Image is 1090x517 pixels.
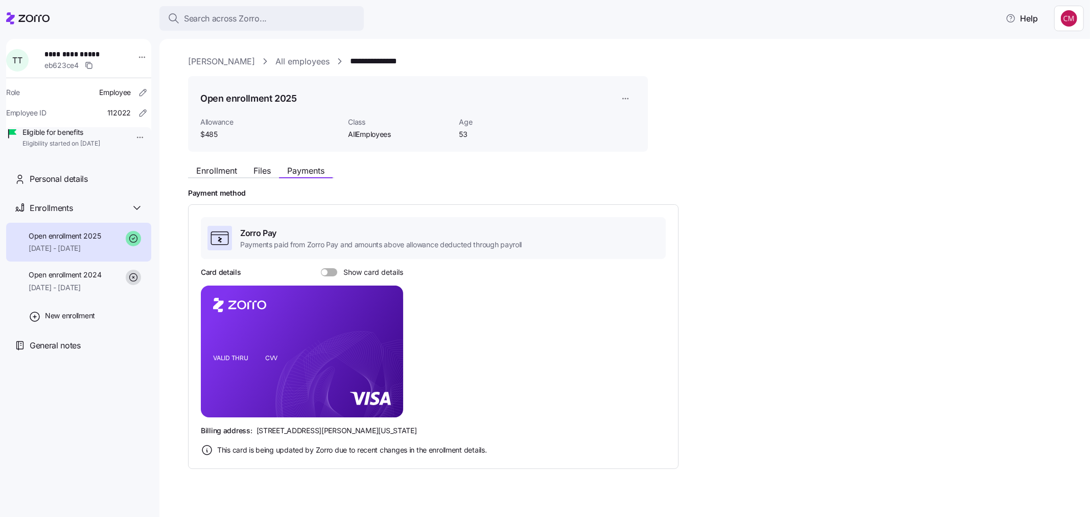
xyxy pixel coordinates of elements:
button: Search across Zorro... [159,6,364,31]
span: [DATE] - [DATE] [29,283,101,293]
h2: Payment method [188,189,1076,198]
span: General notes [30,339,81,352]
span: Payments [287,167,324,175]
span: Zorro Pay [240,227,522,240]
img: c76f7742dad050c3772ef460a101715e [1061,10,1077,27]
h1: Open enrollment 2025 [200,92,297,105]
span: Enrollments [30,202,73,215]
span: [STREET_ADDRESS][PERSON_NAME][US_STATE] [257,426,417,436]
span: Open enrollment 2024 [29,270,101,280]
span: Files [253,167,271,175]
h3: Card details [201,267,241,277]
span: Employee ID [6,108,47,118]
span: Enrollment [196,167,237,175]
span: T T [12,56,22,64]
span: Age [459,117,562,127]
span: Search across Zorro... [184,12,267,25]
a: [PERSON_NAME] [188,55,255,68]
tspan: VALID THRU [213,354,248,362]
span: Eligible for benefits [22,127,100,137]
span: AllEmployees [348,129,451,139]
a: All employees [275,55,330,68]
span: [DATE] - [DATE] [29,243,101,253]
span: Billing address: [201,426,252,436]
span: This card is being updated by Zorro due to recent changes in the enrollment details. [217,445,486,455]
span: Eligibility started on [DATE] [22,139,100,148]
span: Employee [99,87,131,98]
span: Personal details [30,173,88,185]
span: eb623ce4 [44,60,79,70]
button: Help [998,8,1046,29]
span: New enrollment [45,311,95,321]
span: Open enrollment 2025 [29,231,101,241]
span: Class [348,117,451,127]
span: Role [6,87,20,98]
span: Payments paid from Zorro Pay and amounts above allowance deducted through payroll [240,240,522,250]
span: Show card details [337,268,403,276]
span: $485 [200,129,340,139]
span: Help [1006,12,1038,25]
span: Allowance [200,117,340,127]
tspan: CVV [265,354,278,362]
span: 112022 [107,108,131,118]
span: 53 [459,129,562,139]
